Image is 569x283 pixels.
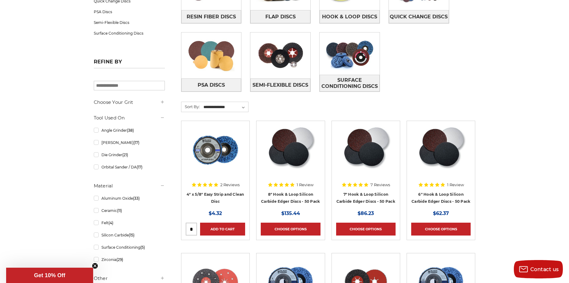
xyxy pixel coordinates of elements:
div: Get 10% OffClose teaser [6,268,93,283]
span: Quick Change Discs [390,12,448,22]
span: 2 Reviews [220,183,240,187]
span: (33) [133,196,140,201]
a: Choose Options [336,223,396,236]
h5: Refine by [94,59,165,68]
span: Contact us [530,266,559,272]
img: Silicon Carbide 6" Hook & Loop Edger Discs [416,125,466,174]
a: Hook & Loop Discs [320,10,380,23]
a: 8" Hook & Loop Silicon Carbide Edger Discs - 50 Pack [261,192,320,204]
span: $135.44 [281,210,300,216]
a: [PERSON_NAME] [94,137,165,148]
a: PSA Discs [94,6,165,17]
h5: Other [94,275,165,282]
span: Hook & Loop Discs [322,12,377,22]
span: $4.32 [209,210,222,216]
span: Surface Conditioning Discs [320,75,379,92]
span: (15) [129,233,135,237]
span: (21) [122,153,128,157]
a: Surface Conditioning Discs [94,28,165,39]
span: (29) [116,257,123,262]
span: Flap Discs [265,12,296,22]
select: Sort By: [203,103,248,112]
a: Surface Conditioning [94,242,165,253]
span: 1 Review [447,183,464,187]
img: Semi-Flexible Discs [250,34,310,77]
a: Felt [94,217,165,228]
a: Orbital Sander / DA [94,162,165,172]
span: (5) [140,245,145,250]
a: Flap Discs [250,10,310,23]
img: Surface Conditioning Discs [320,32,380,75]
a: 4" x 5/8" Easy Strip and Clean Disc [187,192,244,204]
span: Semi-Flexible Discs [252,80,308,90]
a: Choose Options [261,223,320,236]
a: Angle Grinder [94,125,165,136]
h5: Material [94,182,165,190]
a: Zirconia [94,254,165,265]
h5: Choose Your Grit [94,99,165,106]
button: Contact us [514,260,563,278]
a: Quick Change Discs [389,10,449,23]
a: 4" x 5/8" easy strip and clean discs [186,125,245,185]
a: Aluminum Oxide [94,193,165,204]
a: Silicon Carbide 8" Hook & Loop Edger Discs [261,125,320,185]
span: Resin Fiber Discs [187,12,236,22]
span: 7 Reviews [370,183,390,187]
span: (4) [108,221,113,225]
label: Sort By: [181,102,200,111]
a: Silicon Carbide 7" Hook & Loop Edger Discs [336,125,396,185]
img: Silicon Carbide 8" Hook & Loop Edger Discs [266,125,315,174]
span: (11) [117,208,122,213]
button: Close teaser [92,263,98,269]
h5: Tool Used On [94,114,165,122]
span: $86.23 [358,210,374,216]
span: 1 Review [297,183,313,187]
a: Silicon Carbide 6" Hook & Loop Edger Discs [411,125,471,185]
span: (38) [127,128,134,133]
img: PSA Discs [181,34,241,77]
span: PSA Discs [198,80,225,90]
a: Resin Fiber Discs [181,10,241,23]
a: Add to Cart [200,223,245,236]
a: Semi-Flexible Discs [94,17,165,28]
a: Silicon Carbide [94,230,165,240]
span: Get 10% Off [34,272,65,278]
a: Die Grinder [94,149,165,160]
a: Choose Options [411,223,471,236]
img: Silicon Carbide 7" Hook & Loop Edger Discs [341,125,391,174]
a: Semi-Flexible Discs [250,78,310,92]
a: 7" Hook & Loop Silicon Carbide Edger Discs - 50 Pack [336,192,395,204]
a: PSA Discs [181,78,241,92]
img: 4" x 5/8" easy strip and clean discs [191,125,240,174]
a: 6" Hook & Loop Silicon Carbide Edger Discs - 50 Pack [412,192,470,204]
span: (17) [134,140,139,145]
span: $62.37 [433,210,449,216]
a: Ceramic [94,205,165,216]
span: (17) [137,165,142,169]
a: Surface Conditioning Discs [320,75,380,92]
